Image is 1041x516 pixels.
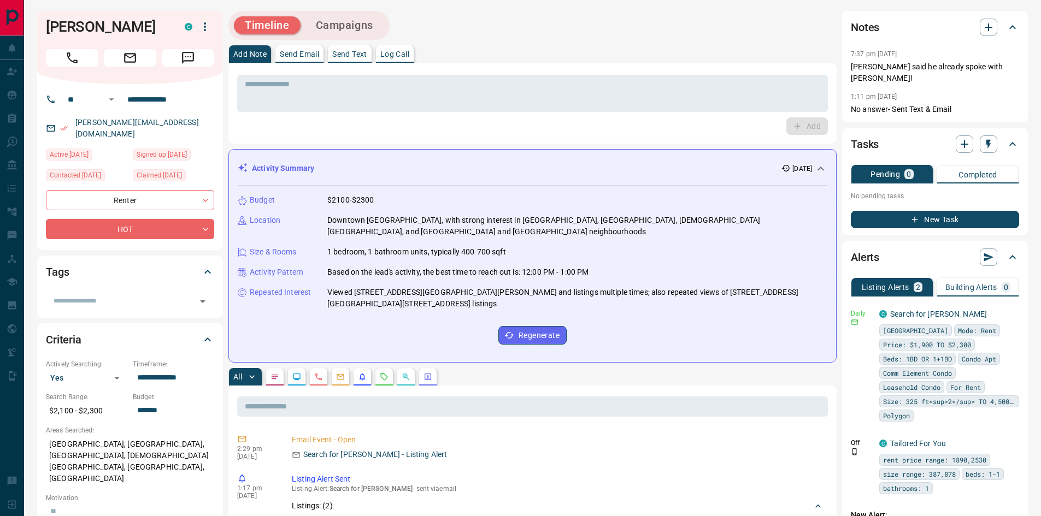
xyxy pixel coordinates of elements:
p: Add Note [233,50,267,58]
p: Actively Searching: [46,359,127,369]
button: Regenerate [498,326,567,345]
span: [GEOGRAPHIC_DATA] [883,325,948,336]
a: Tailored For You [890,439,946,448]
span: Comm Element Condo [883,367,952,378]
span: Polygon [883,410,910,421]
div: Wed Oct 08 2025 [133,149,214,164]
svg: Email Verified [60,124,68,132]
span: Search for [PERSON_NAME] [330,485,413,493]
div: HOT [46,219,214,239]
span: Message [162,49,214,67]
span: Size: 325 ft<sup>2</sup> TO 4,500 ft<sup>2</sup> [883,396,1015,407]
span: beds: 1-1 [966,468,1000,479]
p: 7:37 pm [DATE] [851,50,897,58]
p: Downtown [GEOGRAPHIC_DATA], with strong interest in [GEOGRAPHIC_DATA], [GEOGRAPHIC_DATA], [DEMOGR... [327,215,827,238]
div: Tags [46,259,214,285]
p: 0 [907,170,911,178]
h1: [PERSON_NAME] [46,18,168,35]
p: [GEOGRAPHIC_DATA], [GEOGRAPHIC_DATA], [GEOGRAPHIC_DATA], [DEMOGRAPHIC_DATA][GEOGRAPHIC_DATA], [GE... [46,435,214,488]
p: 1 bedroom, 1 bathroom units, typically 400-700 sqft [327,246,506,258]
p: Areas Searched: [46,425,214,435]
svg: Requests [380,372,389,381]
h2: Tags [46,263,69,281]
p: 2:29 pm [237,445,275,453]
p: [DATE] [237,453,275,460]
div: Yes [46,369,127,387]
span: Active [DATE] [50,149,89,160]
p: No pending tasks [851,188,1019,204]
p: Completed [958,171,997,179]
p: 1:17 pm [237,484,275,492]
svg: Opportunities [402,372,410,381]
span: Beds: 1BD OR 1+1BD [883,353,952,364]
p: Location [250,215,280,226]
p: Search for [PERSON_NAME] - Listing Alert [303,449,447,460]
p: All [233,373,242,381]
div: Alerts [851,244,1019,270]
p: [DATE] [792,164,812,174]
p: Off [851,438,873,448]
p: Size & Rooms [250,246,297,258]
p: Listings: ( 2 ) [292,500,333,512]
p: Send Email [280,50,319,58]
p: 2 [916,283,920,291]
p: Log Call [380,50,409,58]
p: Viewed [STREET_ADDRESS][GEOGRAPHIC_DATA][PERSON_NAME] and listings multiple times; also repeated ... [327,287,827,310]
span: rent price range: 1890,2530 [883,454,986,465]
div: Mon Oct 13 2025 [46,149,127,164]
svg: Calls [314,372,323,381]
h2: Tasks [851,135,879,153]
p: Budget [250,194,275,206]
div: Mon Oct 13 2025 [46,169,127,185]
p: Email Event - Open [292,434,824,446]
button: Open [195,294,210,309]
span: For Rent [950,382,981,393]
svg: Agent Actions [424,372,432,381]
span: bathrooms: 1 [883,483,929,494]
div: condos.ca [185,23,192,31]
p: Budget: [133,392,214,402]
div: Wed Oct 08 2025 [133,169,214,185]
p: Daily [851,309,873,318]
button: Open [105,93,118,106]
a: Search for [PERSON_NAME] [890,310,987,318]
p: Activity Summary [252,163,314,174]
p: Listing Alerts [862,283,909,291]
div: Tasks [851,131,1019,157]
p: [DATE] [237,492,275,500]
svg: Push Notification Only [851,448,858,455]
h2: Criteria [46,331,81,348]
span: Signed up [DATE] [137,149,187,160]
button: Campaigns [305,16,384,34]
svg: Email [851,318,858,326]
p: Search Range: [46,392,127,402]
button: Timeline [234,16,301,34]
p: Pending [871,170,900,178]
span: Condo Apt [962,353,996,364]
span: Email [104,49,156,67]
span: Claimed [DATE] [137,170,182,181]
a: [PERSON_NAME][EMAIL_ADDRESS][DOMAIN_NAME] [75,118,199,138]
p: 0 [1004,283,1008,291]
div: Listings: (2) [292,496,824,516]
button: New Task [851,211,1019,228]
p: 1:11 pm [DATE] [851,93,897,100]
p: Activity Pattern [250,266,303,278]
p: Timeframe: [133,359,214,369]
p: Send Text [332,50,367,58]
svg: Notes [270,372,279,381]
h2: Notes [851,19,879,36]
span: Price: $1,900 TO $2,300 [883,339,971,350]
span: Contacted [DATE] [50,170,101,181]
span: Call [46,49,98,67]
p: Repeated Interest [250,287,311,298]
p: Motivation: [46,493,214,503]
div: Renter [46,190,214,210]
svg: Emails [336,372,345,381]
span: Leasehold Condo [883,382,940,393]
div: condos.ca [879,310,887,318]
div: condos.ca [879,440,887,447]
svg: Listing Alerts [358,372,367,381]
div: Activity Summary[DATE] [238,158,827,179]
svg: Lead Browsing Activity [292,372,301,381]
